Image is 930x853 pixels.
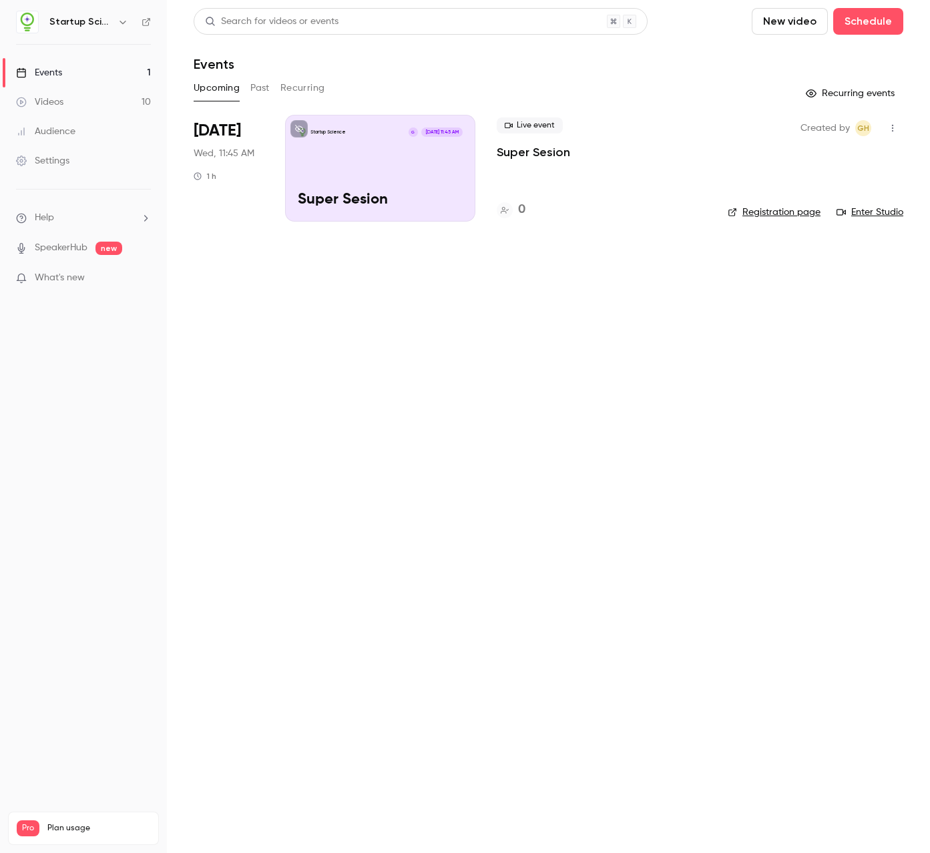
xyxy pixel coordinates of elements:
[135,272,151,284] iframe: Noticeable Trigger
[194,56,234,72] h1: Events
[194,115,264,222] div: Aug 20 Wed, 11:45 AM (America/Denver)
[17,820,39,836] span: Pro
[497,117,563,133] span: Live event
[298,192,463,209] p: Super Sesion
[285,115,475,222] a: Super SesionStartup ScienceG[DATE] 11:45 AMSuper Sesion
[800,83,903,104] button: Recurring events
[833,8,903,35] button: Schedule
[194,120,241,141] span: [DATE]
[408,127,419,137] div: G
[497,201,525,219] a: 0
[280,77,325,99] button: Recurring
[497,144,570,160] a: Super Sesion
[310,129,346,135] p: Startup Science
[194,171,216,182] div: 1 h
[47,823,150,834] span: Plan usage
[518,201,525,219] h4: 0
[800,120,850,136] span: Created by
[35,241,87,255] a: SpeakerHub
[421,127,462,137] span: [DATE] 11:45 AM
[95,242,122,255] span: new
[17,11,38,33] img: Startup Science
[752,8,828,35] button: New video
[857,120,869,136] span: GH
[728,206,821,219] a: Registration page
[194,147,254,160] span: Wed, 11:45 AM
[16,95,63,109] div: Videos
[35,271,85,285] span: What's new
[855,120,871,136] span: Gary Horn
[16,154,69,168] div: Settings
[35,211,54,225] span: Help
[250,77,270,99] button: Past
[16,66,62,79] div: Events
[16,211,151,225] li: help-dropdown-opener
[49,15,112,29] h6: Startup Science
[16,125,75,138] div: Audience
[194,77,240,99] button: Upcoming
[837,206,903,219] a: Enter Studio
[205,15,338,29] div: Search for videos or events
